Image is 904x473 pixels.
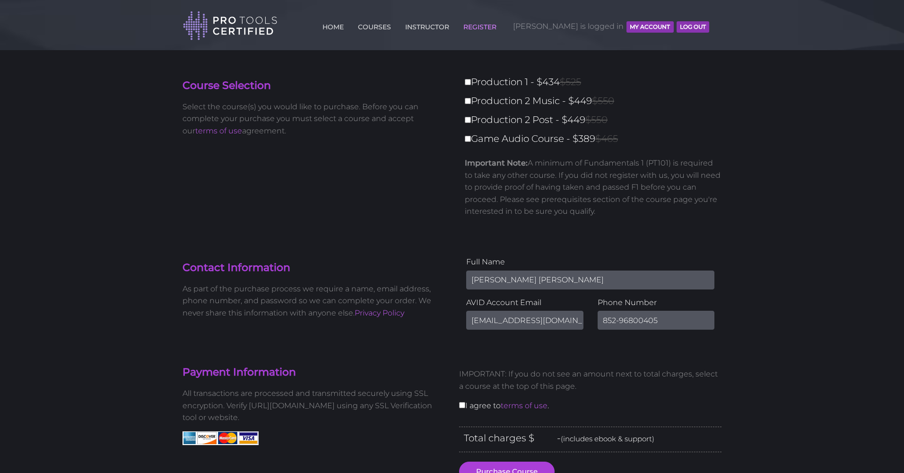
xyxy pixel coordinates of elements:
[355,308,404,317] a: Privacy Policy
[183,10,278,41] img: Pro Tools Certified Logo
[356,18,393,33] a: COURSES
[465,79,471,85] input: Production 1 - $434$525
[465,158,528,167] strong: Important Note:
[459,427,721,453] div: Total charges $ -
[183,431,259,445] img: American Express, Discover, MasterCard, Visa
[465,131,727,147] label: Game Audio Course - $389
[183,387,445,424] p: All transactions are processed and transmitted securely using SSL encryption. Verify [URL][DOMAIN...
[592,95,614,106] span: $550
[465,112,727,128] label: Production 2 Post - $449
[461,18,499,33] a: REGISTER
[466,256,714,268] label: Full Name
[195,126,242,135] a: terms of use
[465,157,721,218] p: A minimum of Fundamentals 1 (PT101) is required to take any other course. If you did not register...
[183,261,445,275] h4: Contact Information
[183,101,445,137] p: Select the course(s) you would like to purchase. Before you can complete your purchase you must s...
[465,136,471,142] input: Game Audio Course - $389$465
[677,21,709,33] button: Log Out
[183,365,445,380] h4: Payment Information
[465,98,471,104] input: Production 2 Music - $449$550
[501,401,548,410] a: terms of use
[595,133,618,144] span: $465
[626,21,673,33] button: MY ACCOUNT
[320,18,346,33] a: HOME
[560,76,581,88] span: $525
[465,93,727,109] label: Production 2 Music - $449
[585,114,608,125] span: $550
[403,18,452,33] a: INSTRUCTOR
[513,12,709,41] span: [PERSON_NAME] is logged in
[465,117,471,123] input: Production 2 Post - $449$550
[598,297,715,309] label: Phone Number
[183,283,445,319] p: As part of the purchase process we require a name, email address, phone number, and password so w...
[466,297,583,309] label: AVID Account Email
[465,74,727,90] label: Production 1 - $434
[459,368,721,392] p: IMPORTANT: If you do not see an amount next to total charges, select a course at the top of this ...
[183,79,445,93] h4: Course Selection
[452,360,729,426] div: I agree to .
[561,434,654,443] span: (includes ebook & support)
